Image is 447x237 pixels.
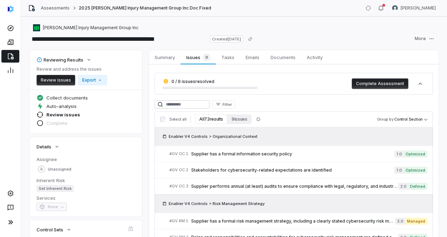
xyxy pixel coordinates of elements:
button: More [410,33,439,44]
span: Activity [304,53,325,62]
dt: Services [37,195,135,201]
span: 3.0 [395,218,405,225]
span: # GV.RM.1 [169,218,188,224]
a: #GV.RM.1Supplier has a formal risk management strategy, including a clearly stated cybersecurity ... [169,213,427,229]
a: Assessments [41,5,70,11]
span: 2025 [PERSON_NAME] Injury Management Group Inc Doc Fixed [79,5,211,11]
span: Created [DATE] [210,36,243,43]
span: Summary [152,53,178,62]
span: Complete [46,120,67,126]
span: 0 / 9 issues resolved [171,79,214,84]
span: # GV.OC.3 [169,184,188,189]
span: Emails [243,53,262,62]
img: REKHA KOTHANDARAMAN avatar [392,5,398,11]
a: #GV.OC.3Supplier performs annual (at least) audits to ensure compliance with legal, regulatory, a... [169,178,427,194]
button: Export [78,75,107,85]
dt: Assignee [37,156,135,162]
span: Enabler V4 Controls > Organizational Context [169,134,258,139]
span: Collect documents [46,95,88,101]
button: REKHA KOTHANDARAMAN avatar[PERSON_NAME] [388,3,440,13]
button: Filter [212,100,235,109]
span: Documents [268,53,298,62]
input: Select all [160,117,165,122]
button: https://windhamworks.com/[PERSON_NAME] Injury Management Group Inc [31,21,141,34]
span: Defined [408,183,427,190]
span: Supplier has a formal risk management strategy, including a clearly stated cybersecurity risk man... [191,218,395,224]
span: Supplier has a formal information security policy [191,151,394,157]
span: 1.0 [394,150,403,158]
a: #GV.OC.2Stakeholders for cybersecurity-related expectations are identified1.0Optimized [169,162,427,178]
span: Group by [377,117,394,122]
span: Optimized [403,150,427,158]
span: Optimized [403,167,427,174]
span: Enabler V4 Controls > Risk Management Strategy [169,201,265,206]
span: [PERSON_NAME] [401,5,436,11]
button: Details [34,139,62,154]
span: 2.0 [398,183,408,190]
span: Unassigned [48,167,71,172]
button: All 73 results [195,114,227,124]
img: svg%3e [8,6,14,13]
button: Complete Assessment [352,78,408,89]
span: # GV.OC.2 [169,167,188,173]
button: Review issues [37,75,75,85]
span: [PERSON_NAME] Injury Management Group Inc [43,25,138,31]
span: Review issues [46,111,80,118]
span: Set Inherent Risk [37,185,74,192]
span: Issues [183,52,213,62]
span: Supplier performs annual (at least) audits to ensure compliance with legal, regulatory, and indus... [191,184,398,189]
a: #GV.OC.1Supplier has a formal information security policy1.0Optimized [169,146,427,162]
button: Control Sets [34,222,74,237]
span: Managed [405,218,427,225]
dt: Inherent Risk [37,177,135,184]
button: Reviewing Results [34,52,94,67]
span: Auto-analysis [46,103,77,109]
span: Stakeholders for cybersecurity-related expectations are identified [191,167,394,173]
span: 1.0 [394,167,403,174]
span: Select all [169,117,186,122]
button: 9 issues [227,114,251,124]
button: Copy link [244,33,257,45]
span: 9 [203,54,210,61]
div: Reviewing Results [37,57,83,63]
span: # GV.OC.1 [169,151,188,156]
span: Filter [222,102,232,107]
span: Details [37,143,51,150]
p: Review and address the issues [37,66,107,72]
span: Tasks [219,53,237,62]
span: Control Sets [37,226,63,233]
